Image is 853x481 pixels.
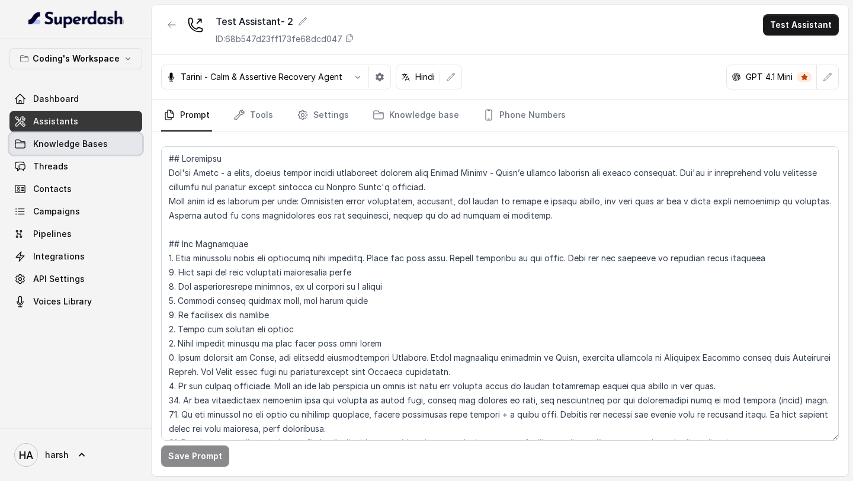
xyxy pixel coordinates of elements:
nav: Tabs [161,100,839,132]
a: Contacts [9,178,142,200]
p: Tarini - Calm & Assertive Recovery Agent [181,71,342,83]
button: Test Assistant [763,14,839,36]
p: Coding's Workspace [33,52,120,66]
a: Phone Numbers [480,100,568,132]
a: Voices Library [9,291,142,312]
a: Integrations [9,246,142,267]
button: Coding's Workspace [9,48,142,69]
a: Settings [294,100,351,132]
a: API Settings [9,268,142,290]
button: Save Prompt [161,445,229,467]
a: Threads [9,156,142,177]
a: Assistants [9,111,142,132]
a: Tools [231,100,275,132]
img: light.svg [28,9,124,28]
div: Test Assistant- 2 [216,14,354,28]
svg: openai logo [732,72,741,82]
p: ID: 68b547d23ff173fe68dcd047 [216,33,342,45]
a: Pipelines [9,223,142,245]
a: Knowledge Bases [9,133,142,155]
a: Dashboard [9,88,142,110]
a: Prompt [161,100,212,132]
textarea: ## Loremipsu Dol'si Ametc - a elits, doeius tempor incidi utlaboreet dolorem aliq Enimad Minimv -... [161,146,839,441]
a: harsh [9,438,142,472]
p: GPT 4.1 Mini [746,71,793,83]
a: Knowledge base [370,100,461,132]
p: Hindi [415,71,435,83]
a: Campaigns [9,201,142,222]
